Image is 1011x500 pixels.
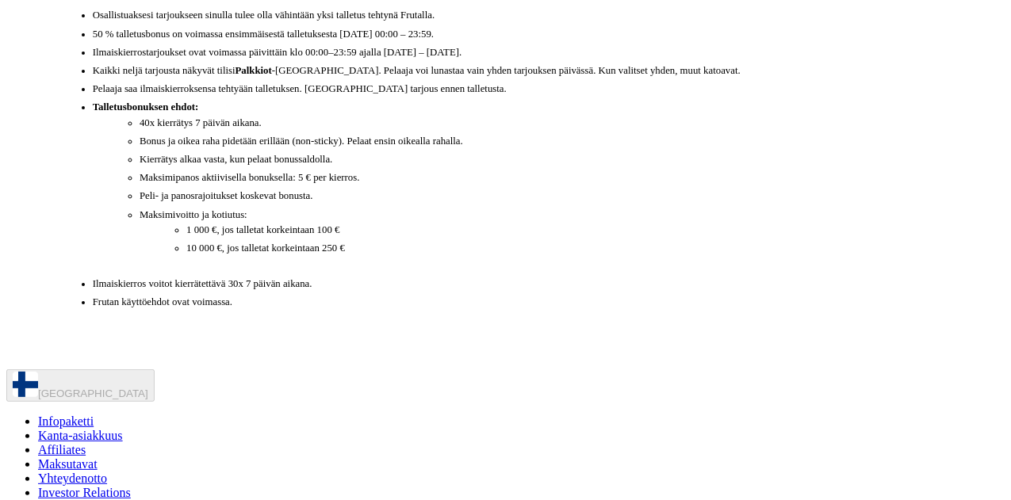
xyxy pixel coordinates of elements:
[140,152,965,167] li: Kierrätys alkaa vasta, kun pelaat bonussaldolla.
[93,63,966,78] li: Kaikki neljä tarjousta näkyvät tilisi -[GEOGRAPHIC_DATA]. Pelaaja voi lunastaa vain yhden tarjouk...
[186,241,965,256] li: 10 000 €, jos talletat korkeintaan 250 €
[38,457,98,471] a: Maksutavat
[13,372,38,397] img: Finland flag
[140,189,965,204] li: Peli- ja panosrajoitukset koskevat bonusta.
[140,134,965,149] li: Bonus ja oikea raha pidetään erillään (non-sticky). Pelaat ensin oikealla rahalla.
[93,8,966,23] li: Osallistuaksesi tarjoukseen sinulla tulee olla vähintään yksi talletus tehtynä Frutalla.
[93,277,966,292] li: Ilmaiskierros voitot kierrätettävä 30x 7 päivän aikana.
[93,82,966,97] li: Pelaaja saa ilmaiskierroksensa tehtyään talletuksen. [GEOGRAPHIC_DATA] tarjous ennen talletusta.
[38,414,94,428] a: Infopaketti
[93,101,199,113] strong: Talletusbonuksen ehdot:
[140,116,965,131] li: 40x kierrätys 7 päivän aikana.
[236,65,272,76] strong: Palkkiot
[140,208,965,257] li: Maksimivoitto ja kotiutus:
[38,486,131,499] a: Investor Relations
[93,27,966,42] li: 50 % talletusbonus on voimassa ensimmäisestä talletuksesta [DATE] 00:00 – 23:59.
[38,387,148,399] span: [GEOGRAPHIC_DATA]
[93,45,966,60] li: Ilmaiskierrostarjoukset ovat voimassa päivittäin klo 00:00–23:59 ajalla [DATE] – [DATE].
[38,429,123,442] a: Kanta-asiakkuus
[93,295,966,310] li: Frutan käyttöehdot ovat voimassa.
[38,471,107,485] a: Yhteydenotto
[38,443,86,456] a: Affiliates
[6,369,155,402] button: [GEOGRAPHIC_DATA]
[186,223,965,238] li: 1 000 €, jos talletat korkeintaan 100 €
[140,170,965,185] li: Maksimipanos aktiivisella bonuksella: 5 € per kierros.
